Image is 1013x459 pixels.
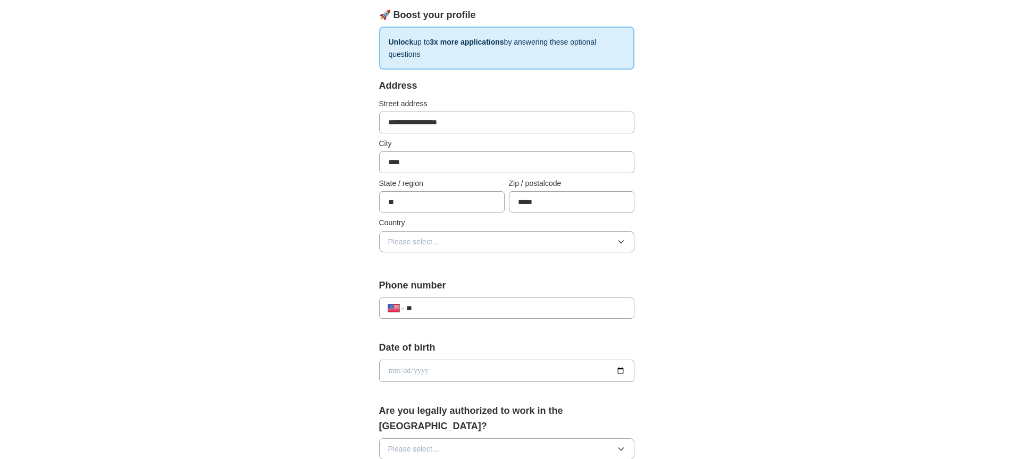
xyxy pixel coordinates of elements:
label: Date of birth [379,340,634,355]
div: Address [379,78,634,93]
label: Phone number [379,278,634,293]
label: Country [379,217,634,228]
span: Please select... [388,443,439,455]
span: Please select... [388,236,439,248]
label: Street address [379,98,634,109]
label: State / region [379,177,505,189]
button: Please select... [379,231,634,252]
label: Zip / postalcode [509,177,634,189]
label: City [379,138,634,149]
strong: 3x more applications [430,38,504,46]
label: Are you legally authorized to work in the [GEOGRAPHIC_DATA]? [379,403,634,434]
strong: Unlock [389,38,414,46]
div: 🚀 Boost your profile [379,7,634,23]
p: up to by answering these optional questions [379,27,634,70]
